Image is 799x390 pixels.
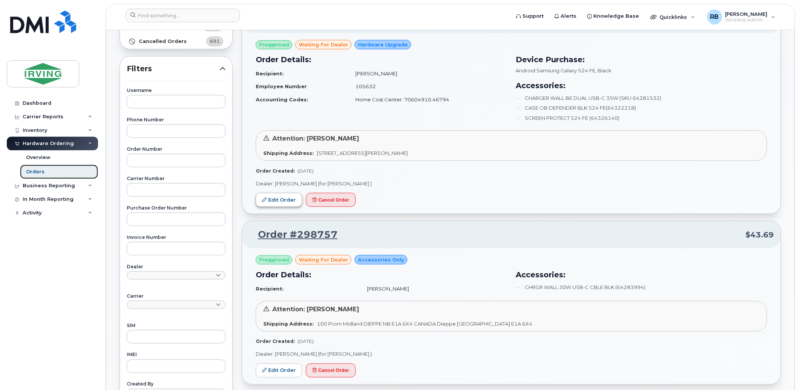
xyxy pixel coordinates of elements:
span: Attention: [PERSON_NAME] [272,135,359,142]
span: [PERSON_NAME] [725,11,768,17]
a: Edit Order [256,193,302,207]
li: CASE OB DEFENDER BLK S24 FE(64322218) [516,104,767,112]
strong: Shipping Address: [263,321,314,327]
label: Invoice Number [127,235,226,240]
span: waiting for dealer [299,41,348,48]
strong: Recipient: [256,70,284,76]
span: [DATE] [298,168,313,174]
span: $43.69 [746,229,774,240]
span: 691 [210,38,220,45]
label: Carrier Number [127,176,226,181]
strong: Order Created: [256,168,295,174]
td: Home Cost Center: 70604910.46794 [349,93,507,106]
button: Cancel Order [306,364,356,378]
h3: Device Purchase: [516,54,767,65]
span: Preapproved [259,41,289,48]
span: Quicklinks [660,14,687,20]
h3: Accessories: [516,80,767,91]
li: CHRGR WALL 30W USB-C CBLE BLK (64283994) [516,284,767,291]
p: Dealer: [PERSON_NAME] (for [PERSON_NAME] ) [256,180,767,187]
span: Knowledge Base [594,12,639,20]
label: IMEI [127,353,226,357]
a: Knowledge Base [582,9,645,24]
label: Order Number [127,147,226,151]
span: 100 Prom Midland DIEPPE NB E1A 6X4 CANADA Dieppe [GEOGRAPHIC_DATA] E1A 6X4 [317,321,532,327]
h3: Order Details: [256,54,507,65]
li: SCREEN PROTECT S24 FE (64326140) [516,115,767,122]
label: Purchase Order Number [127,206,226,210]
a: Edit Order [256,364,302,378]
p: Dealer: [PERSON_NAME] (for [PERSON_NAME] ) [256,351,767,358]
strong: Accounting Codes: [256,96,308,102]
label: SIM [127,323,226,328]
a: Support [511,9,549,24]
div: Quicklinks [645,9,701,24]
td: [PERSON_NAME] [360,282,507,295]
span: [DATE] [298,339,313,344]
span: RB [710,12,719,21]
a: Order #298757 [249,228,338,242]
h3: Accessories: [516,269,767,280]
label: Created By [127,382,226,387]
span: Support [523,12,544,20]
span: Wireless Admin [725,17,768,23]
td: 105632 [349,80,507,93]
li: CHARGER WALL BE DUAL USB-C 35W (SKU 64281532) [516,95,767,102]
div: Roberts, Brad [702,9,781,24]
span: Attention: [PERSON_NAME] [272,306,359,313]
h3: Order Details: [256,269,507,280]
input: Find something... [126,9,240,22]
span: waiting for dealer [299,256,348,263]
label: Carrier [127,294,226,298]
label: Dealer [127,265,226,269]
td: [PERSON_NAME] [349,67,507,80]
span: Alerts [561,12,577,20]
label: Username [127,88,226,93]
span: Android Samsung Galaxy S24 FE [516,67,596,73]
label: Phone Number [127,118,226,122]
strong: Cancelled Orders [139,38,187,44]
span: , Black [596,67,612,73]
span: Accessories Only [358,256,404,263]
a: Cancelled Orders691 [120,34,232,49]
span: [STREET_ADDRESS][PERSON_NAME] [317,150,408,156]
span: Preapproved [259,257,289,263]
strong: Shipping Address: [263,150,314,156]
strong: Order Created: [256,339,295,344]
span: Filters [127,63,220,74]
button: Cancel Order [306,193,356,207]
strong: Employee Number [256,83,307,89]
a: Alerts [549,9,582,24]
strong: Recipient: [256,286,284,292]
span: Hardware Upgrade [358,41,408,48]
